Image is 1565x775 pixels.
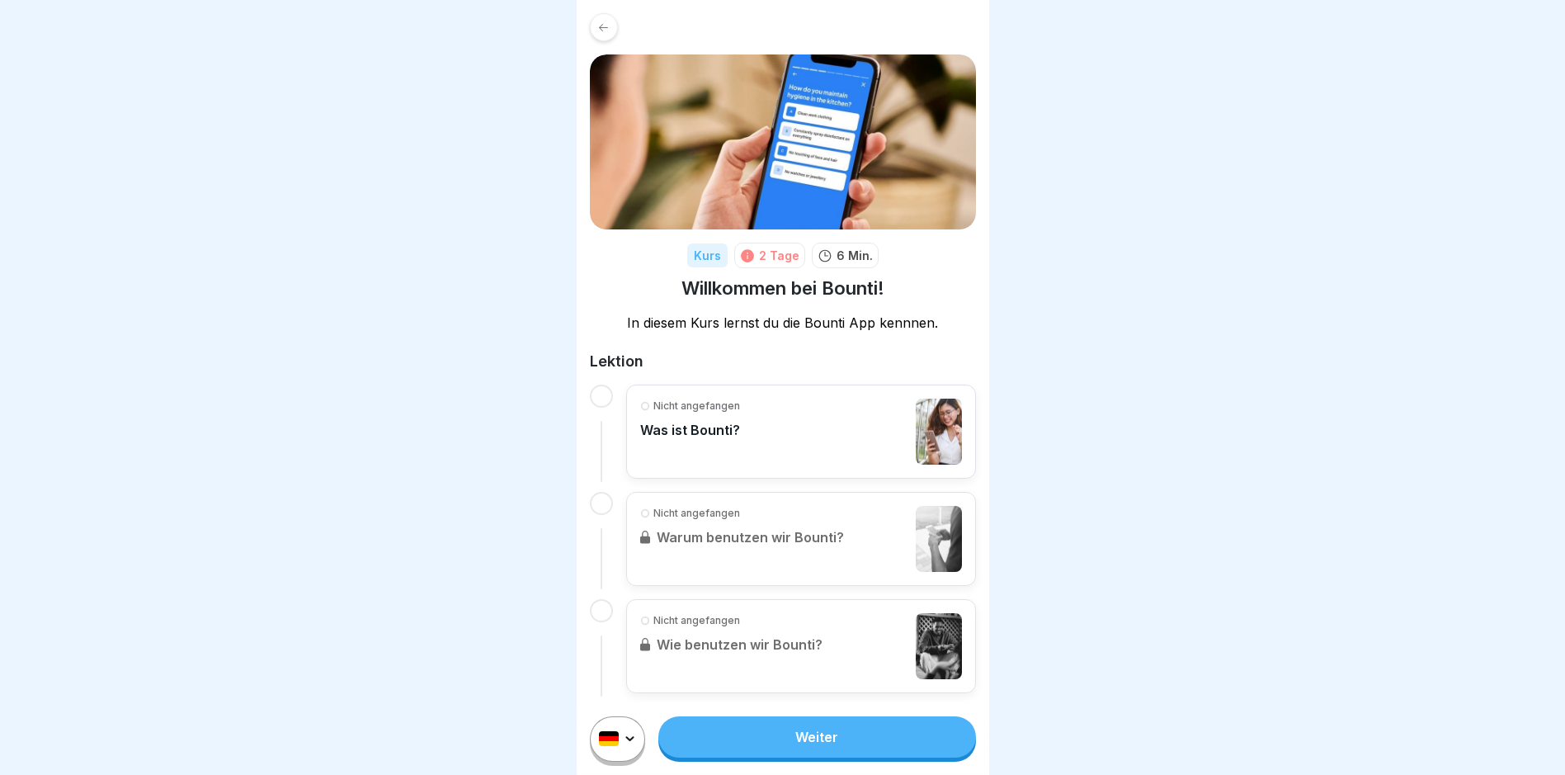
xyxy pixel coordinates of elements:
[599,732,619,747] img: de.svg
[916,399,962,465] img: cljrty16a013ueu01ep0uwpyx.jpg
[687,243,728,267] div: Kurs
[681,276,884,300] h1: Willkommen bei Bounti!
[590,352,976,371] h2: Lektion
[658,716,975,758] a: Weiter
[640,422,740,438] p: Was ist Bounti?
[653,399,740,413] p: Nicht angefangen
[590,54,976,229] img: xh3bnih80d1pxcetv9zsuevg.png
[640,399,962,465] a: Nicht angefangenWas ist Bounti?
[590,314,976,332] p: In diesem Kurs lernst du die Bounti App kennnen.
[837,247,873,264] p: 6 Min.
[759,247,799,264] div: 2 Tage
